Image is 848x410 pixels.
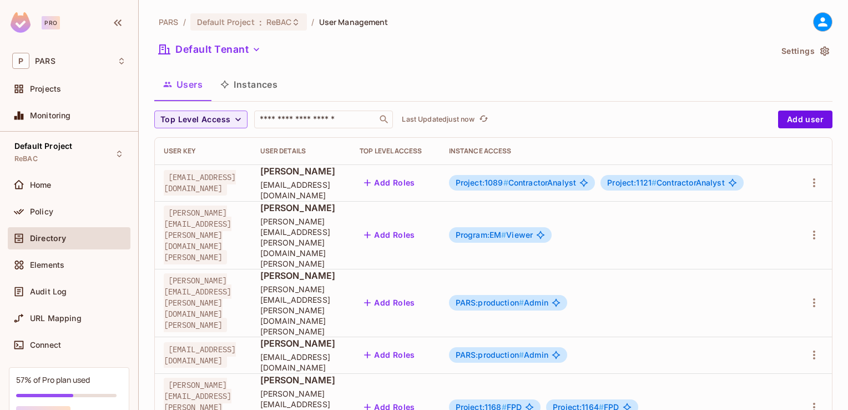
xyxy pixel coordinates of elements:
span: Elements [30,261,64,269]
span: Connect [30,341,61,349]
span: Program:EM [456,230,507,239]
button: Settings [777,42,832,60]
span: refresh [479,114,488,125]
span: Audit Log [30,287,67,296]
button: Default Tenant [154,41,265,58]
span: Monitoring [30,111,71,120]
span: [PERSON_NAME][EMAIL_ADDRESS][PERSON_NAME][DOMAIN_NAME][PERSON_NAME] [260,284,342,337]
span: Admin [456,298,548,307]
button: Top Level Access [154,111,248,128]
span: : [259,18,263,27]
span: ReBAC [14,154,38,163]
span: Projects [30,84,61,93]
span: Default Project [14,142,72,151]
span: Project:1089 [456,178,508,187]
span: [PERSON_NAME] [260,374,342,386]
span: [EMAIL_ADDRESS][DOMAIN_NAME] [260,352,342,373]
span: the active workspace [159,17,179,27]
span: P [12,53,29,69]
span: Admin [456,351,548,359]
button: Users [154,71,211,98]
span: ContractorAnalyst [456,178,577,187]
span: ContractorAnalyst [607,178,725,187]
span: Directory [30,234,66,243]
span: URL Mapping [30,314,82,323]
div: User Key [164,147,243,156]
button: refresh [477,113,490,126]
img: SReyMgAAAABJRU5ErkJggg== [11,12,31,33]
div: Pro [42,16,60,29]
span: [EMAIL_ADDRESS][DOMAIN_NAME] [164,170,236,196]
span: [PERSON_NAME][EMAIL_ADDRESS][PERSON_NAME][DOMAIN_NAME][PERSON_NAME] [164,206,231,264]
span: [EMAIL_ADDRESS][DOMAIN_NAME] [260,179,342,201]
span: Workspace: PARS [35,57,55,66]
span: Viewer [456,231,533,239]
span: [PERSON_NAME][EMAIL_ADDRESS][PERSON_NAME][DOMAIN_NAME][PERSON_NAME] [164,273,231,332]
div: 57% of Pro plan used [16,374,90,385]
button: Add user [778,111,832,128]
span: PARS:production [456,298,524,307]
span: [PERSON_NAME] [260,269,342,282]
span: ReBAC [266,17,292,27]
li: / [311,17,314,27]
span: [PERSON_NAME] [260,337,342,349]
button: Instances [211,71,286,98]
span: [PERSON_NAME] [260,165,342,177]
span: [PERSON_NAME][EMAIL_ADDRESS][PERSON_NAME][DOMAIN_NAME][PERSON_NAME] [260,216,342,269]
div: User Details [260,147,342,156]
span: Top Level Access [160,113,230,127]
span: Policy [30,207,53,216]
div: Top Level Access [360,147,431,156]
span: # [519,350,524,359]
p: Last Updated just now [402,115,475,124]
button: Add Roles [360,294,420,312]
span: # [501,230,506,239]
button: Add Roles [360,174,420,192]
span: # [503,178,508,187]
button: Add Roles [360,226,420,244]
div: Instance Access [449,147,785,156]
span: PARS:production [456,350,524,359]
span: # [652,178,657,187]
span: Home [30,181,52,189]
span: Click to refresh data [475,113,490,126]
span: # [519,298,524,307]
span: Default Project [197,17,255,27]
button: Add Roles [360,346,420,364]
span: [PERSON_NAME] [260,202,342,214]
span: User Management [319,17,388,27]
span: Project:1121 [607,178,657,187]
li: / [183,17,186,27]
span: [EMAIL_ADDRESS][DOMAIN_NAME] [164,342,236,368]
